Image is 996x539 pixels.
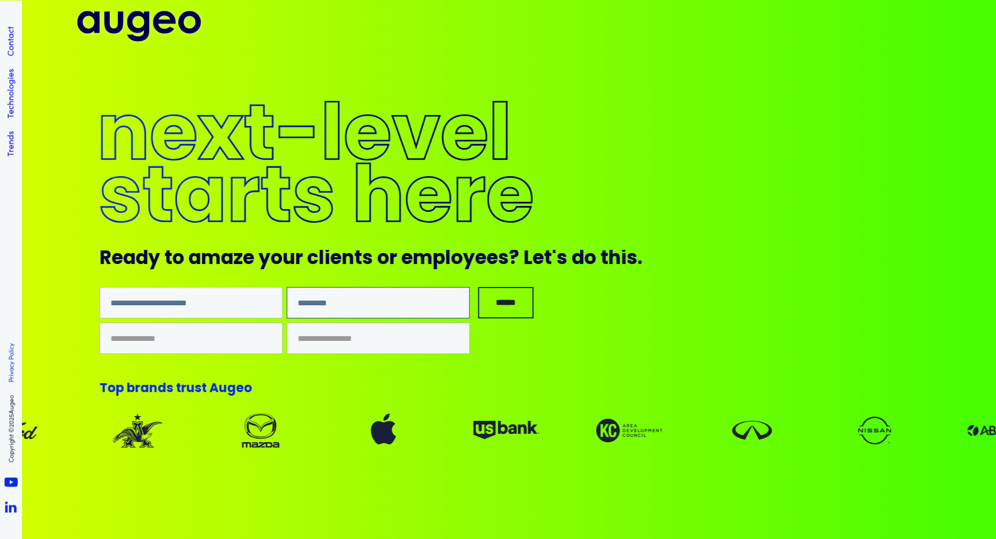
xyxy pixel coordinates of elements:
div: u [219,383,227,395]
div: d [135,249,148,269]
img: Client logo: Anheuser-Busch [97,414,178,448]
img: Client logo: US Bank [465,414,546,448]
div: m [413,249,432,269]
div: r [295,249,303,269]
div: 7 of 14 [711,414,792,448]
div: e [236,383,244,395]
img: Client logo: Kansas City Area Development Council [588,414,669,448]
div: t [201,383,207,395]
div: y [463,249,475,269]
div: e [243,249,254,269]
form: Email Form 2 [99,287,896,354]
div: o [584,249,596,269]
div: y [258,249,270,269]
div: r [135,383,140,395]
div: p [116,383,124,395]
div: o [107,383,116,395]
div: i [621,249,626,269]
div: o [244,383,252,395]
div: s [194,383,201,395]
div: g [227,383,236,395]
div: d [157,383,166,395]
div: n [341,249,354,269]
div: a [123,249,135,269]
div: a [221,249,233,269]
img: Augeo logo [71,5,207,48]
div: A [209,383,219,395]
div: h [608,249,621,269]
div: s [556,249,567,269]
div: b [127,383,135,395]
div: e [111,249,123,269]
div: o [451,249,463,269]
div: a [140,383,149,395]
div: . [637,249,642,269]
div: t [176,383,181,395]
a: Trends [4,131,16,156]
img: Client logo: Nissan [834,414,915,448]
div: s [626,249,637,269]
img: Client logo: Mazda [220,414,301,448]
div: p [432,249,445,269]
div: t [164,249,172,269]
div: 2 of 14 [97,414,178,448]
div: e [532,249,544,269]
div: ' [552,249,556,269]
div: R [99,249,111,269]
div: ? [509,249,519,269]
div: n [149,383,157,395]
a: Privacy Policy [7,343,15,382]
img: Client logo: Infiniti [711,414,792,448]
div: m [201,249,221,269]
div: 3 of 14 [220,414,301,448]
p: Copyright © Augeo [7,395,15,462]
a: Technologies [4,68,16,118]
div: y [148,249,160,269]
div: e [475,249,486,269]
div: L [523,249,532,269]
div: l [445,249,451,269]
div: d [571,249,584,269]
div: 4 of 14 [342,414,423,448]
div: 5 of 14 [465,414,546,448]
img: Client logo: Apple [342,414,423,448]
div: e [330,249,341,269]
div: o [377,249,389,269]
div: e [401,249,413,269]
div: 8 of 14 [834,414,915,448]
div: t [544,249,552,269]
div: i [324,249,330,269]
div: l [318,249,324,269]
div: a [188,249,201,269]
div: c [307,249,318,269]
div: u [282,249,295,269]
div: s [166,383,173,395]
div: e [486,249,498,269]
div: o [172,249,184,269]
div: T [99,383,107,395]
div: z [233,249,243,269]
div: o [270,249,282,269]
div: s [362,249,373,269]
span: 2025 [6,414,15,427]
div: u [186,383,194,395]
div: r [389,249,397,269]
div: s [498,249,509,269]
div: t [600,249,608,269]
div: t [354,249,362,269]
div: r [181,383,186,395]
div: 6 of 14 [588,414,669,448]
a: Contact [4,26,16,56]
